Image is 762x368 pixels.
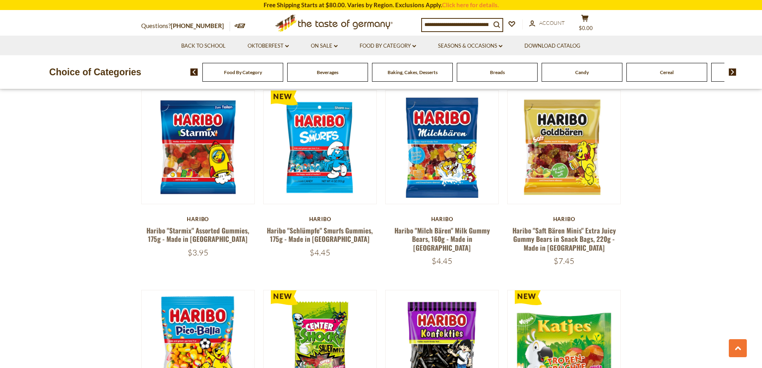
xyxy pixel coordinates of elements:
[573,14,597,34] button: $0.00
[507,216,621,222] div: Haribo
[432,256,452,266] span: $4.45
[146,225,249,244] a: Haribo "Starmix" Assorted Gummies, 175g - Made in [GEOGRAPHIC_DATA]
[385,216,499,222] div: Haribo
[141,21,230,31] p: Questions?
[388,69,438,75] a: Baking, Cakes, Desserts
[524,42,580,50] a: Download Catalog
[310,247,330,257] span: $4.45
[171,22,224,29] a: [PHONE_NUMBER]
[508,90,621,204] img: Haribo "Saft Bären Minis" Extra Juicy Gummy Bears in Snack Bags, 220g - Made in Germany
[394,225,490,253] a: Haribo "Milch Bären" Milk Gummy Bears, 160g - Made in [GEOGRAPHIC_DATA]
[539,20,565,26] span: Account
[386,90,499,204] img: Haribo "Milch Bären" Milk Gummy Bears, 160g - Made in Germany
[729,68,736,76] img: next arrow
[248,42,289,50] a: Oktoberfest
[311,42,338,50] a: On Sale
[579,25,593,31] span: $0.00
[490,69,505,75] a: Breads
[529,19,565,28] a: Account
[263,216,377,222] div: Haribo
[267,225,373,244] a: Haribo "Schlümpfe" Smurfs Gummies, 175g - Made in [GEOGRAPHIC_DATA]
[224,69,262,75] a: Food By Category
[181,42,226,50] a: Back to School
[438,42,502,50] a: Seasons & Occasions
[512,225,616,253] a: Haribo "Saft Bären Minis" Extra Juicy Gummy Bears in Snack Bags, 220g - Made in [GEOGRAPHIC_DATA]
[190,68,198,76] img: previous arrow
[317,69,338,75] a: Beverages
[442,1,499,8] a: Click here for details.
[141,216,255,222] div: Haribo
[360,42,416,50] a: Food By Category
[264,90,377,204] img: Haribo "Schlümpfe" Smurfs Gummies, 175g - Made in Germany
[575,69,589,75] a: Candy
[554,256,574,266] span: $7.45
[188,247,208,257] span: $3.95
[660,69,674,75] a: Cereal
[142,90,255,204] img: Haribo "Starmix" Assorted Gummies, 175g - Made in Germany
